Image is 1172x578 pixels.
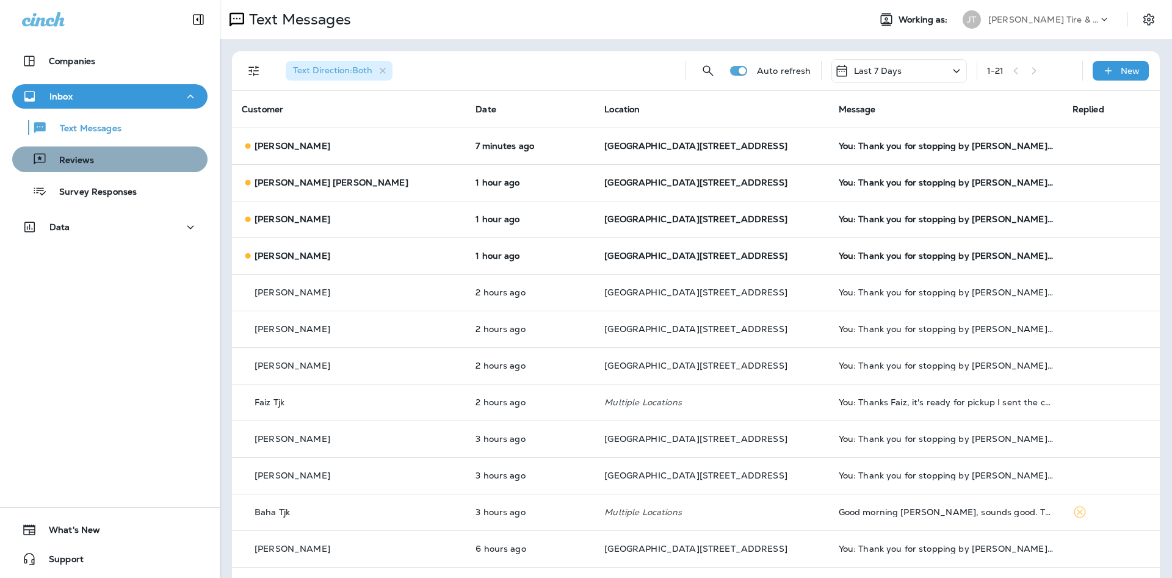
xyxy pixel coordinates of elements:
button: Search Messages [696,59,720,83]
p: Text Messages [48,123,121,135]
span: Customer [242,104,283,115]
span: [GEOGRAPHIC_DATA][STREET_ADDRESS] [604,250,787,261]
div: You: Thank you for stopping by Jensen Tire & Auto - South 144th Street. Please take 30 seconds to... [839,178,1053,187]
button: What's New [12,518,208,542]
span: Working as: [899,15,950,25]
p: Sep 19, 2025 10:53 AM [476,507,585,517]
button: Text Messages [12,115,208,140]
div: You: Thanks Faiz, it's ready for pickup I sent the customer the pay link. [839,397,1053,407]
p: Sep 19, 2025 12:59 PM [476,178,585,187]
span: What's New [37,525,100,540]
div: You: Thank you for stopping by Jensen Tire & Auto - South 144th Street. Please take 30 seconds to... [839,434,1053,444]
p: Text Messages [244,10,351,29]
p: [PERSON_NAME] [PERSON_NAME] [255,178,408,187]
div: You: Thank you for stopping by Jensen Tire & Auto - South 144th Street. Please take 30 seconds to... [839,214,1053,224]
span: Date [476,104,496,115]
p: [PERSON_NAME] [255,324,330,334]
p: Sep 19, 2025 12:58 PM [476,251,585,261]
button: Inbox [12,84,208,109]
span: [GEOGRAPHIC_DATA][STREET_ADDRESS] [604,470,787,481]
div: Text Direction:Both [286,61,392,81]
p: [PERSON_NAME] [255,287,330,297]
button: Survey Responses [12,178,208,204]
button: Collapse Sidebar [181,7,215,32]
p: [PERSON_NAME] [255,544,330,554]
div: You: Thank you for stopping by Jensen Tire & Auto - South 144th Street. Please take 30 seconds to... [839,324,1053,334]
p: Sep 19, 2025 11:58 AM [476,324,585,334]
p: Sep 19, 2025 10:58 AM [476,434,585,444]
span: [GEOGRAPHIC_DATA][STREET_ADDRESS] [604,140,787,151]
p: New [1121,66,1140,76]
p: [PERSON_NAME] [255,361,330,370]
p: [PERSON_NAME] [255,214,330,224]
p: Sep 19, 2025 11:58 AM [476,361,585,370]
div: You: Thank you for stopping by Jensen Tire & Auto - South 144th Street. Please take 30 seconds to... [839,251,1053,261]
p: Sep 19, 2025 11:58 AM [476,287,585,297]
button: Support [12,547,208,571]
div: You: Thank you for stopping by Jensen Tire & Auto - South 144th Street. Please take 30 seconds to... [839,141,1053,151]
p: [PERSON_NAME] [255,471,330,480]
p: Reviews [47,155,94,167]
span: [GEOGRAPHIC_DATA][STREET_ADDRESS] [604,360,787,371]
p: Multiple Locations [604,507,819,517]
div: You: Thank you for stopping by Jensen Tire & Auto - South 144th Street. Please take 30 seconds to... [839,287,1053,297]
div: You: Thank you for stopping by Jensen Tire & Auto - South 144th Street. Please take 30 seconds to... [839,544,1053,554]
p: [PERSON_NAME] Tire & Auto [988,15,1098,24]
div: You: Thank you for stopping by Jensen Tire & Auto - South 144th Street. Please take 30 seconds to... [839,471,1053,480]
p: Faiz Tjk [255,397,284,407]
p: Inbox [49,92,73,101]
span: Text Direction : Both [293,65,372,76]
span: Replied [1073,104,1104,115]
p: Companies [49,56,95,66]
span: Message [839,104,876,115]
p: [PERSON_NAME] [255,141,330,151]
span: [GEOGRAPHIC_DATA][STREET_ADDRESS] [604,323,787,334]
p: Auto refresh [757,66,811,76]
p: Survey Responses [47,187,137,198]
button: Reviews [12,146,208,172]
span: [GEOGRAPHIC_DATA][STREET_ADDRESS] [604,177,787,188]
p: Sep 19, 2025 11:35 AM [476,397,585,407]
span: [GEOGRAPHIC_DATA][STREET_ADDRESS] [604,287,787,298]
p: Sep 19, 2025 01:59 PM [476,141,585,151]
div: JT [963,10,981,29]
button: Companies [12,49,208,73]
button: Data [12,215,208,239]
p: Last 7 Days [854,66,902,76]
div: You: Thank you for stopping by Jensen Tire & Auto - South 144th Street. Please take 30 seconds to... [839,361,1053,370]
p: Sep 19, 2025 12:58 PM [476,214,585,224]
p: [PERSON_NAME] [255,251,330,261]
span: [GEOGRAPHIC_DATA][STREET_ADDRESS] [604,214,787,225]
p: Sep 19, 2025 10:58 AM [476,471,585,480]
div: 1 - 21 [987,66,1004,76]
span: [GEOGRAPHIC_DATA][STREET_ADDRESS] [604,433,787,444]
span: Support [37,554,84,569]
p: [PERSON_NAME] [255,434,330,444]
button: Settings [1138,9,1160,31]
p: Sep 19, 2025 08:04 AM [476,544,585,554]
p: Data [49,222,70,232]
p: Baha Tjk [255,507,290,517]
button: Filters [242,59,266,83]
span: Location [604,104,640,115]
p: Multiple Locations [604,397,819,407]
div: Good morning Brian, sounds good. Thank you [839,507,1053,517]
span: [GEOGRAPHIC_DATA][STREET_ADDRESS] [604,543,787,554]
